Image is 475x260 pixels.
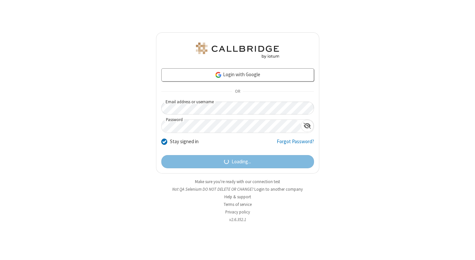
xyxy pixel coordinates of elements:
[232,158,251,166] span: Loading...
[459,243,470,255] iframe: Chat
[277,138,314,150] a: Forgot Password?
[195,179,280,184] a: Make sure you're ready with our connection test
[170,138,199,146] label: Stay signed in
[224,194,251,200] a: Help & support
[254,186,303,192] button: Login to another company
[156,216,319,223] li: v2.6.352.1
[156,186,319,192] li: Not QA Selenium DO NOT DELETE OR CHANGE?
[161,102,314,114] input: Email address or username
[195,43,280,58] img: QA Selenium DO NOT DELETE OR CHANGE
[215,71,222,79] img: google-icon.png
[162,120,301,133] input: Password
[225,209,250,215] a: Privacy policy
[224,202,252,207] a: Terms of service
[232,87,243,96] span: OR
[161,68,314,81] a: Login with Google
[301,120,314,132] div: Show password
[161,155,314,168] button: Loading...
